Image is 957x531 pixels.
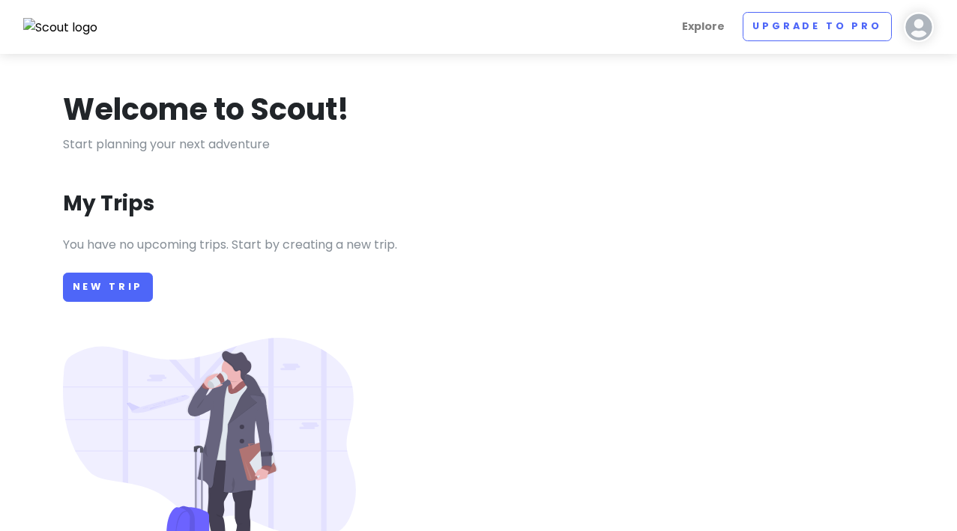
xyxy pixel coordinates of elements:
a: New Trip [63,273,154,302]
img: User profile [904,12,934,42]
p: You have no upcoming trips. Start by creating a new trip. [63,235,895,255]
a: Explore [676,12,731,41]
img: Scout logo [23,18,98,37]
p: Start planning your next adventure [63,135,895,154]
a: Upgrade to Pro [743,12,892,41]
h1: Welcome to Scout! [63,90,349,129]
h3: My Trips [63,190,154,217]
